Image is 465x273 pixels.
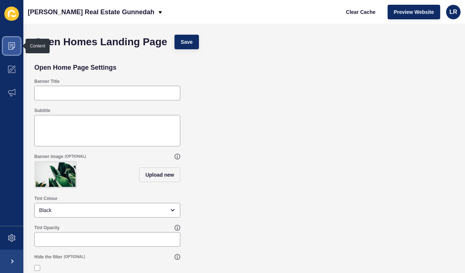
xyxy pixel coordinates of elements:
span: LR [449,8,457,16]
h2: Open Home Page Settings [34,64,116,71]
span: Clear Cache [346,8,376,16]
label: Tint Colour [34,196,58,201]
span: Upload new [145,171,174,178]
label: Banner Title [34,78,59,84]
span: (OPTIONAL) [65,154,86,159]
div: open menu [34,203,180,218]
label: Banner Image [34,154,63,159]
button: Clear Cache [340,5,382,19]
button: Save [174,35,199,49]
p: [PERSON_NAME] Real Estate Gunnedah [28,3,154,21]
label: Tint Opacity [34,225,59,231]
div: Content [30,43,45,49]
label: Subtitle [34,108,50,114]
label: Hide the filter [34,254,62,260]
span: (OPTIONAL) [64,254,85,259]
span: Preview Website [394,8,434,16]
h1: Open Homes Landing Page [34,38,167,46]
button: Preview Website [388,5,440,19]
img: 73f481853c307e86dbc02aa1500c4327.jpg [36,162,76,187]
span: Save [181,38,193,46]
button: Upload new [139,168,180,182]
